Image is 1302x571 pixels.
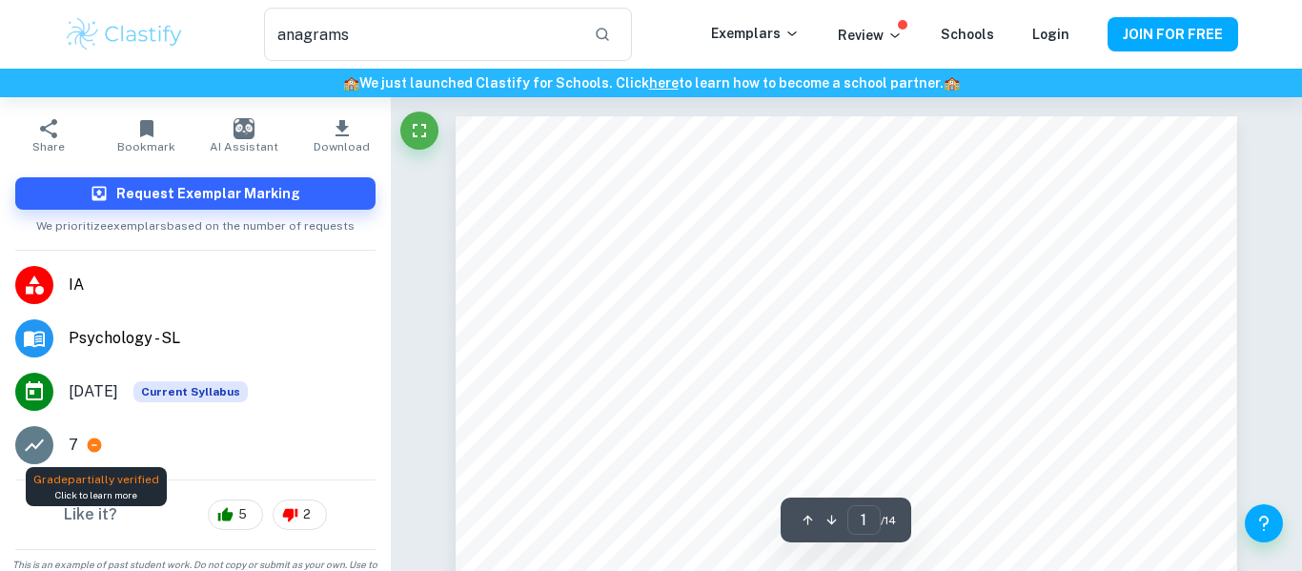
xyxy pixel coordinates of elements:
[208,500,263,530] div: 5
[15,177,376,210] button: Request Exemplar Marking
[36,210,355,235] span: We prioritize exemplars based on the number of requests
[210,140,278,153] span: AI Assistant
[195,109,293,162] button: AI Assistant
[343,75,359,91] span: 🏫
[1108,17,1238,51] button: JOIN FOR FREE
[4,72,1298,93] h6: We just launched Clastify for Schools. Click to learn how to become a school partner.
[133,381,248,402] div: This exemplar is based on the current syllabus. Feel free to refer to it for inspiration/ideas wh...
[33,473,159,486] span: Grade partially verified
[69,327,376,350] span: Psychology - SL
[69,274,376,296] span: IA
[64,15,185,53] img: Clastify logo
[1032,27,1069,42] a: Login
[32,140,65,153] span: Share
[711,23,800,44] p: Exemplars
[264,8,579,61] input: Search for any exemplars...
[881,512,896,529] span: / 14
[838,25,903,46] p: Review
[314,140,370,153] span: Download
[69,434,78,457] p: 7
[1245,504,1283,542] button: Help and Feedback
[400,112,438,150] button: Fullscreen
[64,503,117,526] h6: Like it?
[117,140,175,153] span: Bookmark
[941,27,994,42] a: Schools
[133,381,248,402] span: Current Syllabus
[55,488,137,502] span: Click to learn more
[69,380,118,403] span: [DATE]
[293,505,321,524] span: 2
[116,183,300,204] h6: Request Exemplar Marking
[944,75,960,91] span: 🏫
[97,109,194,162] button: Bookmark
[649,75,679,91] a: here
[234,118,254,139] img: AI Assistant
[228,505,257,524] span: 5
[273,500,327,530] div: 2
[293,109,390,162] button: Download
